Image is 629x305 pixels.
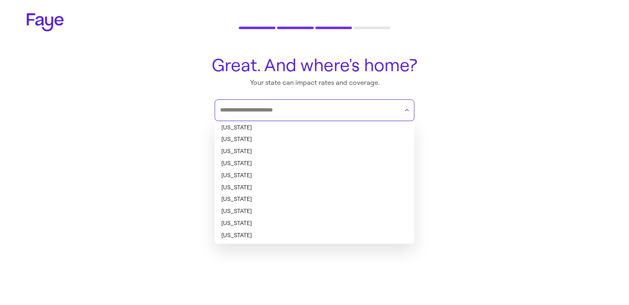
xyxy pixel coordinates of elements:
li: [US_STATE] [215,206,414,218]
li: [US_STATE] [215,170,414,182]
li: [US_STATE] [215,122,414,134]
li: [US_STATE] [215,242,414,254]
li: [US_STATE] [215,146,414,158]
li: [US_STATE] [215,218,414,230]
li: [US_STATE] [215,230,414,242]
li: [US_STATE] [215,134,414,146]
h1: Great. And where's home? [210,56,419,75]
li: [US_STATE] [215,193,414,206]
li: [US_STATE] [215,182,414,194]
p: Your state can impact rates and coverage. [210,78,419,87]
li: [US_STATE] [215,158,414,170]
